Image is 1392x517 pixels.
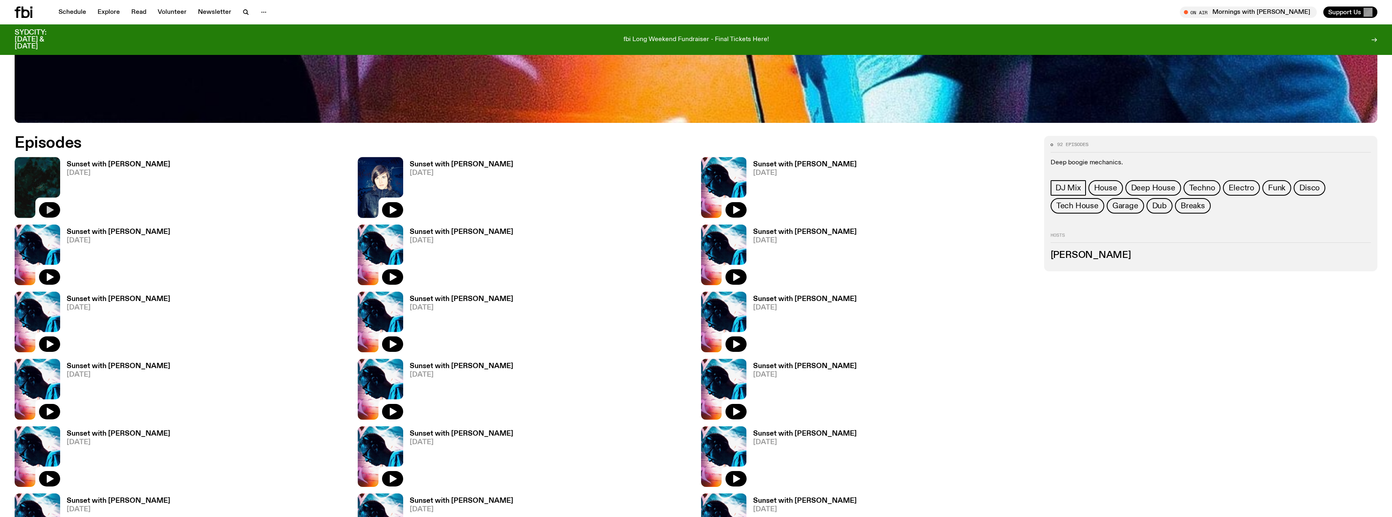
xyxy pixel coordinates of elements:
span: [DATE] [410,439,513,446]
span: [DATE] [753,237,857,244]
h3: Sunset with [PERSON_NAME] [753,161,857,168]
a: DJ Mix [1051,180,1086,196]
span: [DATE] [410,304,513,311]
span: Electro [1229,183,1254,192]
span: [DATE] [753,371,857,378]
a: Sunset with [PERSON_NAME][DATE] [747,363,857,419]
span: Tech House [1056,201,1099,210]
a: Disco [1294,180,1325,196]
a: Sunset with [PERSON_NAME][DATE] [60,229,170,285]
span: [DATE] [67,506,170,513]
h3: Sunset with [PERSON_NAME] [67,497,170,504]
h3: Sunset with [PERSON_NAME] [753,430,857,437]
img: Simon Caldwell stands side on, looking downwards. He has headphones on. Behind him is a brightly ... [15,225,60,285]
a: Dub [1147,198,1173,214]
span: House [1094,183,1117,192]
h3: Sunset with [PERSON_NAME] [67,296,170,303]
span: Dub [1152,201,1167,210]
img: Simon Caldwell stands side on, looking downwards. He has headphones on. Behind him is a brightly ... [15,292,60,352]
span: [DATE] [753,304,857,311]
a: Deep House [1125,180,1181,196]
a: Sunset with [PERSON_NAME][DATE] [60,296,170,352]
img: Simon Caldwell stands side on, looking downwards. He has headphones on. Behind him is a brightly ... [701,225,747,285]
span: [DATE] [67,371,170,378]
img: Simon Caldwell stands side on, looking downwards. He has headphones on. Behind him is a brightly ... [701,426,747,487]
a: House [1088,180,1123,196]
h3: Sunset with [PERSON_NAME] [410,296,513,303]
a: Sunset with [PERSON_NAME][DATE] [747,229,857,285]
img: Simon Caldwell stands side on, looking downwards. He has headphones on. Behind him is a brightly ... [701,157,747,218]
a: Funk [1262,180,1291,196]
a: Sunset with [PERSON_NAME][DATE] [747,296,857,352]
img: Simon Caldwell stands side on, looking downwards. He has headphones on. Behind him is a brightly ... [358,225,403,285]
a: Read [126,7,151,18]
p: Deep boogie mechanics. [1051,159,1371,167]
img: Simon Caldwell stands side on, looking downwards. He has headphones on. Behind him is a brightly ... [358,292,403,352]
img: Simon Caldwell stands side on, looking downwards. He has headphones on. Behind him is a brightly ... [701,292,747,352]
h3: Sunset with [PERSON_NAME] [67,161,170,168]
a: Sunset with [PERSON_NAME][DATE] [747,430,857,487]
h3: Sunset with [PERSON_NAME] [67,363,170,370]
button: Support Us [1323,7,1377,18]
h2: Hosts [1051,233,1371,243]
h3: SYDCITY: [DATE] & [DATE] [15,29,67,50]
a: Garage [1107,198,1144,214]
span: Deep House [1131,183,1175,192]
h3: Sunset with [PERSON_NAME] [753,363,857,370]
a: Sunset with [PERSON_NAME][DATE] [403,296,513,352]
h3: Sunset with [PERSON_NAME] [67,229,170,236]
a: Breaks [1175,198,1211,214]
a: Tech House [1051,198,1104,214]
h2: Episodes [15,136,920,151]
img: Simon Caldwell stands side on, looking downwards. He has headphones on. Behind him is a brightly ... [15,426,60,487]
h3: Sunset with [PERSON_NAME] [410,229,513,236]
p: fbi Long Weekend Fundraiser - Final Tickets Here! [623,36,769,44]
span: [DATE] [753,439,857,446]
h3: Sunset with [PERSON_NAME] [753,296,857,303]
a: Sunset with [PERSON_NAME][DATE] [60,430,170,487]
h3: Sunset with [PERSON_NAME] [410,161,513,168]
span: Disco [1299,183,1320,192]
span: Support Us [1328,9,1361,16]
a: Volunteer [153,7,191,18]
h3: Sunset with [PERSON_NAME] [410,363,513,370]
h3: Sunset with [PERSON_NAME] [410,430,513,437]
span: [DATE] [753,170,857,177]
h3: Sunset with [PERSON_NAME] [753,229,857,236]
img: Simon Caldwell stands side on, looking downwards. He has headphones on. Behind him is a brightly ... [358,426,403,487]
span: Techno [1189,183,1215,192]
img: Simon Caldwell stands side on, looking downwards. He has headphones on. Behind him is a brightly ... [15,359,60,419]
h3: [PERSON_NAME] [1051,251,1371,260]
button: On AirMornings with [PERSON_NAME] [1180,7,1317,18]
span: 92 episodes [1057,142,1088,147]
h3: Sunset with [PERSON_NAME] [67,430,170,437]
a: Sunset with [PERSON_NAME][DATE] [747,161,857,218]
a: Techno [1184,180,1221,196]
span: [DATE] [410,170,513,177]
span: [DATE] [67,439,170,446]
h3: Sunset with [PERSON_NAME] [753,497,857,504]
a: Explore [93,7,125,18]
span: Garage [1112,201,1138,210]
span: Funk [1268,183,1286,192]
img: Simon Caldwell stands side on, looking downwards. He has headphones on. Behind him is a brightly ... [358,359,403,419]
img: Simon Caldwell stands side on, looking downwards. He has headphones on. Behind him is a brightly ... [701,359,747,419]
a: Electro [1223,180,1260,196]
span: [DATE] [67,170,170,177]
a: Sunset with [PERSON_NAME][DATE] [60,363,170,419]
a: Sunset with [PERSON_NAME][DATE] [60,161,170,218]
a: Newsletter [193,7,236,18]
a: Schedule [54,7,91,18]
span: [DATE] [67,304,170,311]
span: [DATE] [410,371,513,378]
a: Sunset with [PERSON_NAME][DATE] [403,363,513,419]
span: DJ Mix [1055,183,1081,192]
span: [DATE] [410,506,513,513]
a: Sunset with [PERSON_NAME][DATE] [403,229,513,285]
span: [DATE] [753,506,857,513]
a: Sunset with [PERSON_NAME][DATE] [403,161,513,218]
span: [DATE] [67,237,170,244]
h3: Sunset with [PERSON_NAME] [410,497,513,504]
span: [DATE] [410,237,513,244]
span: Breaks [1181,201,1205,210]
